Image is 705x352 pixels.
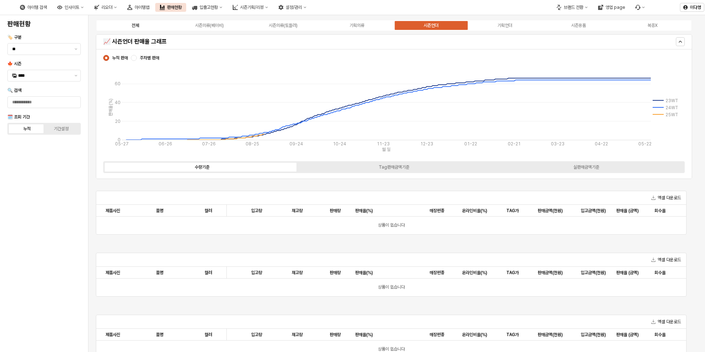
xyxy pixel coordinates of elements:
[330,208,341,214] span: 판매량
[564,5,583,10] div: 브랜드 전환
[251,208,262,214] span: 입고량
[647,23,657,28] div: 복종X
[15,3,51,12] button: 아이템 검색
[552,3,592,12] button: 브랜드 전환
[199,5,218,10] div: 입출고현황
[506,270,519,276] span: TAG가
[156,332,163,338] span: 품명
[123,3,154,12] button: 아이템맵
[251,332,262,338] span: 입고량
[286,5,302,10] div: 설정/관리
[140,55,159,61] span: 주차별 판매
[10,125,44,132] label: 누적
[573,165,599,170] div: 실판매금액기준
[105,270,120,276] span: 제품사진
[105,208,120,214] span: 제품사진
[96,217,686,234] div: 상품이 없습니다
[7,88,21,93] span: 🔍 검색
[205,270,212,276] span: 컬러
[690,4,701,10] p: 이다영
[497,23,512,28] div: 기획언더
[292,208,303,214] span: 재고량
[648,255,684,264] button: 엑셀 다운로드
[616,270,639,276] span: 판매율 (금액)
[188,3,227,12] button: 입출고현황
[355,270,373,276] span: 판매율(%)
[7,61,21,66] span: 🍁 시즌
[538,208,563,214] span: 판매금액(천원)
[88,15,705,352] main: App Frame
[44,125,79,132] label: 기간설정
[654,208,666,214] span: 회수율
[7,20,81,28] h4: 판매현황
[654,270,666,276] span: 회수율
[172,22,246,29] label: 시즌의류(베이비)
[430,270,444,276] span: 매장편중
[65,5,79,10] div: 인사이트
[135,5,149,10] div: 아이템맵
[167,5,182,10] div: 판매현황
[195,23,224,28] div: 시즌의류(베이비)
[292,332,303,338] span: 재고량
[581,208,606,214] span: 입고금액(천원)
[98,22,172,29] label: 전체
[101,5,112,10] div: 리오더
[112,55,128,61] span: 누적 판매
[631,3,649,12] div: 버그 제보 및 기능 개선 요청
[155,3,186,12] button: 판매현황
[462,270,487,276] span: 온라인비율(%)
[654,332,666,338] span: 회수율
[581,270,606,276] span: 입고금액(천원)
[105,332,120,338] span: 제품사진
[251,270,262,276] span: 입고량
[506,332,519,338] span: TAG가
[274,3,311,12] button: 설정/관리
[581,332,606,338] span: 입고금액(천원)
[330,332,341,338] span: 판매량
[195,165,209,170] div: 수량기준
[106,164,298,170] label: 수량기준
[506,208,519,214] span: TAG가
[616,332,639,338] span: 판매율 (금액)
[90,3,121,12] button: 리오더
[424,23,438,28] div: 시즌언더
[468,22,542,29] label: 기획언더
[72,44,80,55] button: 제안 사항 표시
[298,164,490,170] label: Tag판매금액기준
[462,208,487,214] span: 온라인비율(%)
[355,208,373,214] span: 판매율(%)
[355,332,373,338] span: 판매율(%)
[292,270,303,276] span: 재고량
[205,332,212,338] span: 컬러
[462,332,487,338] span: 온라인비율(%)
[27,5,47,10] div: 아이템 검색
[430,332,444,338] span: 매장편중
[240,5,264,10] div: 시즌기획/리뷰
[228,3,272,12] button: 시즌기획/리뷰
[7,35,21,40] span: 🏷️ 구분
[490,164,682,170] label: 실판매금액기준
[538,332,563,338] span: 판매금액(천원)
[430,208,444,214] span: 매장편중
[616,22,690,29] label: 복종X
[246,22,320,29] label: 시즌의류(토들러)
[132,23,139,28] div: 전체
[96,279,686,296] div: 상품이 없습니다
[350,23,364,28] div: 기획의류
[680,3,704,12] button: 이다영
[379,165,409,170] div: Tag판매금액기준
[320,22,394,29] label: 기획의류
[72,70,80,81] button: 제안 사항 표시
[542,22,615,29] label: 시즌용품
[156,270,163,276] span: 품명
[54,126,69,131] div: 기간설정
[330,270,341,276] span: 판매량
[53,3,88,12] div: 인사이트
